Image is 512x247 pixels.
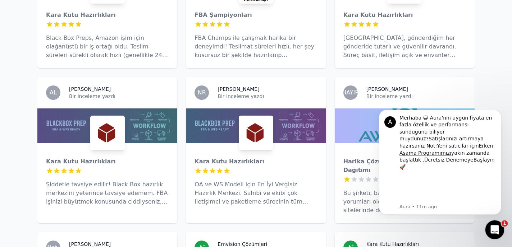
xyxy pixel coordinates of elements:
font: [PERSON_NAME] [69,241,111,247]
a: Ücretsiz Denemeye [56,47,105,52]
font: NR [198,89,206,96]
font: Bir inceleme yazdı [218,93,264,99]
font: [PERSON_NAME] [366,86,408,92]
font: OA ve WS Modeli için En İyi Vergisiz Hazırlık Merkezi. Sahibi ve ekibi çok iletişimci ve paketlem... [195,181,311,239]
font: Bir inceleme yazdı [366,93,413,99]
div: Aura için profil resmi [16,6,28,18]
a: Erken Aşama Programımızı [31,33,125,46]
font: FBA Champs ile çalışmak harika bir deneyimdi! Teslimat süreleri hızlı, her şey kusursuz bir şekil... [195,34,314,127]
font: Emvision Çözümleri [218,241,267,247]
font: 1 [503,221,506,226]
font: [PERSON_NAME] [69,86,111,92]
font: FBA Şampiyonları [195,11,252,18]
a: NR[PERSON_NAME]Bir inceleme yazdıKara Kutu HazırlıklarıKara Kutu HazırlıklarıOA ve WS Modeli için... [186,77,326,223]
img: Kara Kutu Hazırlıkları [240,117,272,149]
a: AL[PERSON_NAME]Bir inceleme yazdıKara Kutu HazırlıklarıKara Kutu HazırlıklarıŞiddetle tavsiye edi... [37,77,177,223]
div: Mesaj içeriği [31,4,128,92]
font: AL [50,89,57,96]
font: Harika Çözümler - FBA ve DTC Dağıtımı [343,158,441,173]
font: hazırsanız Not: [31,33,69,38]
a: HAYIR[PERSON_NAME]Bir inceleme yazdıHarika Çözümler - FBA ve DTC DağıtımıHarika Çözümler - FBA ve... [335,77,475,223]
font: Yeni satıcılar için [69,33,110,38]
font: Bir inceleme yazdı [69,93,115,99]
font: Kara Kutu Hazırlıkları [46,11,116,18]
font: Black Box Preps, Amazon işim için olağanüstü bir iş ortağı oldu. Teslim süreleri sürekli olarak h... [46,34,169,196]
font: HAYIR [342,89,359,96]
font: Kara Kutu Hazırlıkları [343,11,413,18]
img: Kara Kutu Hazırlıkları [92,117,123,149]
font: Satışlarınızı artırmaya [60,25,115,31]
font: Başlayın [105,47,127,52]
font: [PERSON_NAME] [218,86,259,92]
font: [GEOGRAPHIC_DATA], gönderdiğim her gönderide tutarlı ve güvenilir davrandı. Süreç basit, iletişim... [343,34,462,119]
font: Kara Kutu Hazırlıkları [46,158,116,165]
font: yakın zamanda başlattık . [31,40,122,53]
p: Message from Aura, sent 11m ago [31,93,128,100]
font: 🚀 [31,54,37,60]
font: Kara Kutu Hazırlıkları [366,241,419,247]
iframe: Intercom canlı sohbet [485,220,504,239]
font: Merhaba 😀 Aura'nın uygun fiyata en fazla özellik ve performansı sunduğunu biliyor muydunuz? [31,5,124,32]
font: Kara Kutu Hazırlıkları [195,158,264,165]
iframe: İnterkom bildirim mesajı [368,110,512,219]
font: A [20,8,24,15]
